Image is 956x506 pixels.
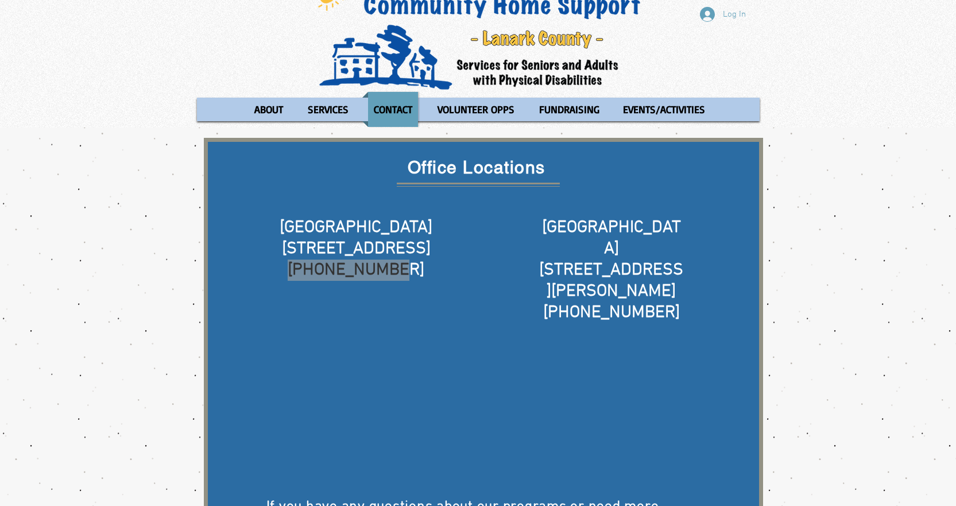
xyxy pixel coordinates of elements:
[282,238,431,260] span: [STREET_ADDRESS]
[508,345,715,478] iframe: Google Maps
[197,92,760,127] nav: Site
[280,217,432,238] span: [GEOGRAPHIC_DATA]
[692,3,754,25] button: Log In
[534,92,605,127] p: FUNDRAISING
[539,260,683,302] span: [STREET_ADDRESS][PERSON_NAME]
[612,92,716,127] a: EVENTS/ACTIVITIES
[369,92,417,127] p: CONTACT
[719,9,750,21] span: Log In
[303,92,354,127] p: SERVICES
[427,92,525,127] a: VOLUNTEER OPPS
[243,92,294,127] a: ABOUT
[249,92,288,127] p: ABOUT
[362,92,424,127] a: CONTACT
[408,157,545,177] span: Office Locations
[543,302,680,323] span: [PHONE_NUMBER]
[253,345,460,478] iframe: Google Maps
[432,92,520,127] p: VOLUNTEER OPPS
[542,217,681,260] span: [GEOGRAPHIC_DATA]
[618,92,710,127] p: EVENTS/ACTIVITIES
[288,260,424,281] span: [PHONE_NUMBER]
[297,92,359,127] a: SERVICES
[528,92,609,127] a: FUNDRAISING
